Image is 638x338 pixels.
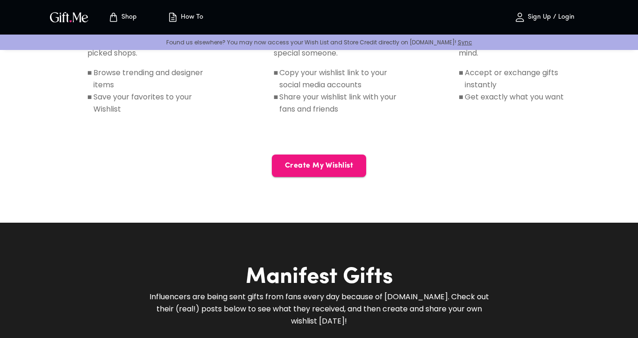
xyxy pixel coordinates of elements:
h6: Copy your wishlist link to your social media accounts [279,67,404,91]
h6: Accept or exchange gifts instantly [465,67,591,91]
img: how-to.svg [167,12,178,23]
h6: ■ [459,91,463,103]
a: Sync [458,38,472,46]
h6: Save your favorites to your Wishlist [93,91,219,115]
button: Create My Wishlist [272,155,366,177]
button: How To [159,2,211,32]
button: Store page [97,2,148,32]
p: Shop [119,14,137,21]
button: Sign Up / Login [497,2,591,32]
h2: Manifest Gifts [142,264,496,291]
h6: ■ [87,91,92,115]
p: Found us elsewhere? You may now access your Wish List and Store Credit directly on [DOMAIN_NAME]! [7,38,631,46]
p: Sign Up / Login [525,14,574,21]
h6: ■ [274,91,278,115]
h6: ■ [459,67,463,91]
h6: ■ [87,67,92,91]
span: Create My Wishlist [272,161,366,171]
p: How To [178,14,203,21]
h6: ■ [274,67,278,91]
h6: Influencers are being sent gifts from fans every day because of [DOMAIN_NAME]. Check out their (r... [142,291,496,327]
h6: Share your wishlist link with your fans and friends [279,91,404,115]
img: GiftMe Logo [48,10,90,24]
h6: Get exactly what you want [465,91,564,103]
button: GiftMe Logo [47,12,91,23]
h6: Browse trending and designer items [93,67,219,91]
